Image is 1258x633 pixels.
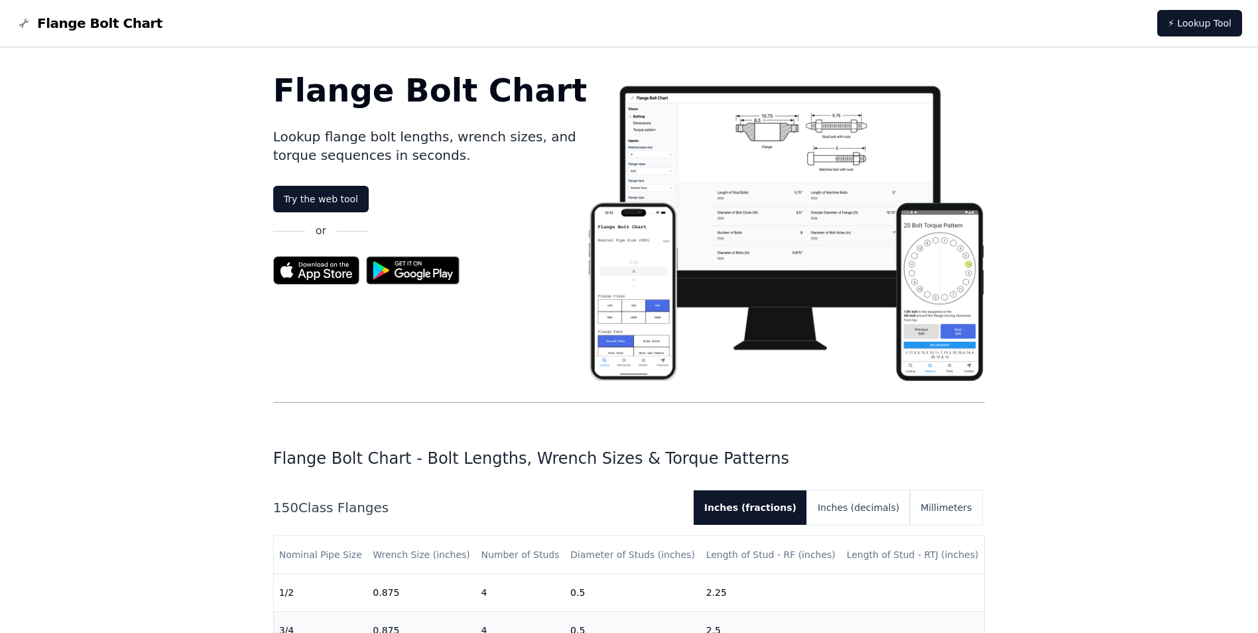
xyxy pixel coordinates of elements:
p: or [316,223,326,239]
h2: 150 Class Flanges [273,498,683,517]
img: Get it on Google Play [359,249,467,291]
img: Flange bolt chart app screenshot [587,74,985,381]
td: 0.875 [367,574,475,612]
td: 2.25 [701,574,842,612]
h1: Flange Bolt Chart - Bolt Lengths, Wrench Sizes & Torque Patterns [273,448,985,469]
th: Length of Stud - RTJ (inches) [842,536,985,574]
th: Diameter of Studs (inches) [565,536,701,574]
td: 4 [475,574,565,612]
img: App Store badge for the Flange Bolt Chart app [273,256,359,285]
th: Length of Stud - RF (inches) [701,536,842,574]
h1: Flange Bolt Chart [273,74,588,106]
th: Number of Studs [475,536,565,574]
img: Flange Bolt Chart Logo [16,15,32,31]
button: Inches (decimals) [807,490,910,525]
th: Nominal Pipe Size [274,536,368,574]
td: 0.5 [565,574,701,612]
a: Try the web tool [273,186,369,212]
a: Flange Bolt Chart LogoFlange Bolt Chart [16,14,162,33]
button: Millimeters [910,490,982,525]
span: Flange Bolt Chart [37,14,162,33]
th: Wrench Size (inches) [367,536,475,574]
td: 1/2 [274,574,368,612]
p: Lookup flange bolt lengths, wrench sizes, and torque sequences in seconds. [273,127,588,165]
button: Inches (fractions) [694,490,807,525]
a: ⚡ Lookup Tool [1157,10,1242,36]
